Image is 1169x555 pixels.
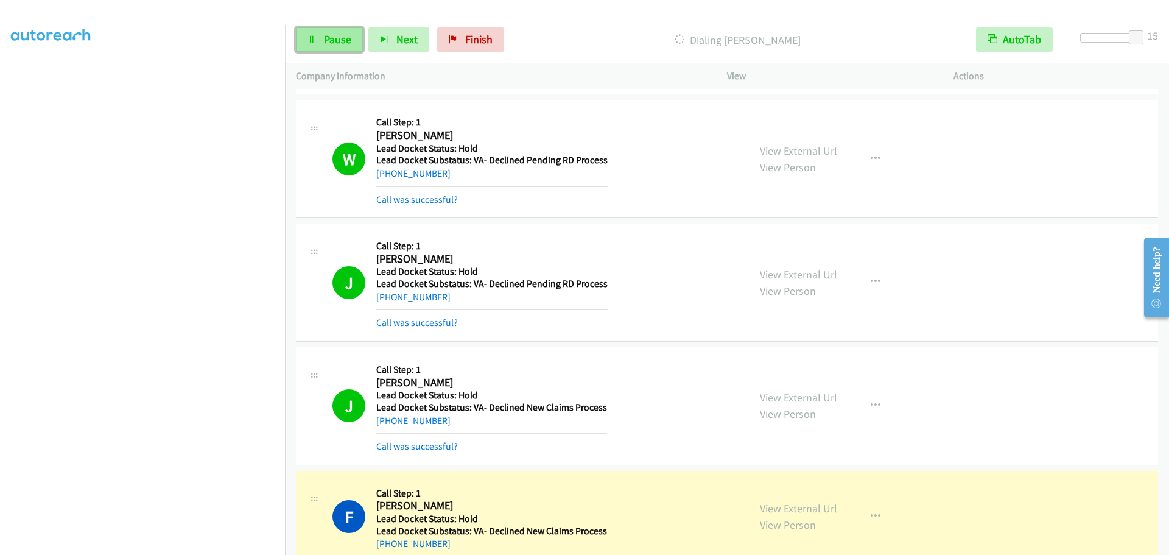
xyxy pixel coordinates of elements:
h1: W [332,143,365,175]
h5: Lead Docket Substatus: VA- Declined Pending RD Process [376,278,608,290]
a: View External Url [760,391,837,405]
h5: Lead Docket Substatus: VA- Declined New Claims Process [376,525,607,537]
p: View [727,69,932,83]
a: [PHONE_NUMBER] [376,538,451,550]
span: Finish [465,32,493,46]
h1: F [332,500,365,533]
a: View External Url [760,501,837,515]
h5: Call Step: 1 [376,487,607,500]
a: View Person [760,407,816,421]
a: [PHONE_NUMBER] [376,168,451,179]
a: Finish [437,27,504,52]
a: View External Url [760,267,837,281]
a: Call was successful? [376,440,458,452]
h2: [PERSON_NAME] [376,252,608,266]
h2: [PERSON_NAME] [376,129,608,143]
h2: [PERSON_NAME] [376,499,607,513]
h5: Lead Docket Status: Hold [376,513,607,525]
a: Call was successful? [376,317,458,328]
p: Actions [953,69,1158,83]
a: Call was successful? [376,194,458,205]
a: View External Url [760,144,837,158]
h1: J [332,389,365,422]
span: Next [396,32,418,46]
h1: J [332,266,365,299]
button: AutoTab [976,27,1053,52]
a: [PHONE_NUMBER] [376,291,451,303]
h5: Lead Docket Status: Hold [376,266,608,278]
div: 15 [1147,27,1158,44]
span: Pause [324,32,351,46]
a: View Person [760,284,816,298]
a: Pause [296,27,363,52]
h5: Call Step: 1 [376,116,608,129]
a: [PHONE_NUMBER] [376,415,451,426]
a: View Person [760,518,816,532]
h5: Lead Docket Substatus: VA- Declined Pending RD Process [376,154,608,166]
button: Next [368,27,429,52]
p: Company Information [296,69,705,83]
h5: Call Step: 1 [376,364,607,376]
h5: Call Step: 1 [376,240,608,252]
p: Dialing [PERSON_NAME] [521,32,954,48]
h5: Lead Docket Substatus: VA- Declined New Claims Process [376,401,607,414]
iframe: Resource Center [1134,229,1169,326]
h5: Lead Docket Status: Hold [376,389,607,401]
h2: [PERSON_NAME] [376,376,607,390]
a: View Person [760,160,816,174]
h5: Lead Docket Status: Hold [376,143,608,155]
